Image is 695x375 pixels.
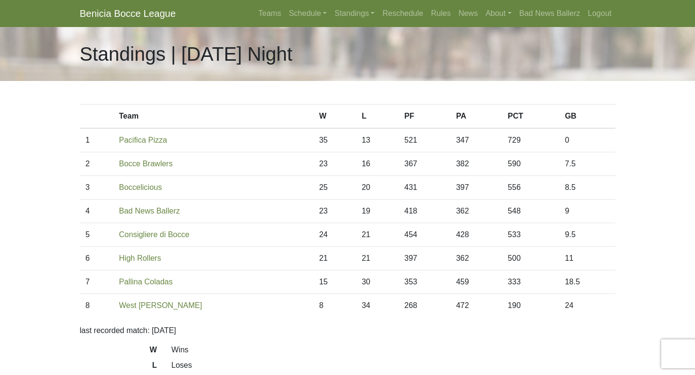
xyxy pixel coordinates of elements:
[80,200,113,223] td: 4
[313,200,356,223] td: 23
[72,344,164,360] dt: W
[119,230,190,239] a: Consigliere di Bocce
[119,183,162,191] a: Boccelicious
[80,128,113,152] td: 1
[450,247,502,270] td: 362
[450,152,502,176] td: 382
[399,200,450,223] td: 418
[80,42,292,66] h1: Standings | [DATE] Night
[313,128,356,152] td: 35
[313,105,356,129] th: W
[502,294,559,318] td: 190
[80,223,113,247] td: 5
[399,270,450,294] td: 353
[450,294,502,318] td: 472
[356,176,398,200] td: 20
[80,325,615,336] p: last recorded match: [DATE]
[313,176,356,200] td: 25
[356,223,398,247] td: 21
[399,294,450,318] td: 268
[559,247,615,270] td: 11
[450,176,502,200] td: 397
[378,4,427,23] a: Reschedule
[399,176,450,200] td: 431
[80,152,113,176] td: 2
[313,152,356,176] td: 23
[72,360,164,375] dt: L
[502,270,559,294] td: 333
[455,4,482,23] a: News
[313,294,356,318] td: 8
[559,294,615,318] td: 24
[559,105,615,129] th: GB
[559,270,615,294] td: 18.5
[584,4,615,23] a: Logout
[313,270,356,294] td: 15
[356,294,398,318] td: 34
[515,4,584,23] a: Bad News Ballerz
[399,247,450,270] td: 397
[119,301,202,309] a: West [PERSON_NAME]
[119,254,161,262] a: High Rollers
[399,128,450,152] td: 521
[113,105,314,129] th: Team
[356,200,398,223] td: 19
[356,247,398,270] td: 21
[502,247,559,270] td: 500
[427,4,455,23] a: Rules
[313,247,356,270] td: 21
[331,4,378,23] a: Standings
[559,176,615,200] td: 8.5
[119,278,173,286] a: Pallina Coladas
[502,200,559,223] td: 548
[164,344,623,356] dd: Wins
[450,200,502,223] td: 362
[502,105,559,129] th: PCT
[356,128,398,152] td: 13
[559,152,615,176] td: 7.5
[502,128,559,152] td: 729
[399,105,450,129] th: PF
[502,176,559,200] td: 556
[450,128,502,152] td: 347
[80,270,113,294] td: 7
[450,223,502,247] td: 428
[502,152,559,176] td: 590
[399,223,450,247] td: 454
[482,4,515,23] a: About
[80,247,113,270] td: 6
[80,4,176,23] a: Benicia Bocce League
[313,223,356,247] td: 24
[356,105,398,129] th: L
[450,105,502,129] th: PA
[80,176,113,200] td: 3
[356,152,398,176] td: 16
[119,160,173,168] a: Bocce Brawlers
[450,270,502,294] td: 459
[254,4,285,23] a: Teams
[119,136,167,144] a: Pacifica Pizza
[559,128,615,152] td: 0
[285,4,331,23] a: Schedule
[559,200,615,223] td: 9
[119,207,180,215] a: Bad News Ballerz
[502,223,559,247] td: 533
[356,270,398,294] td: 30
[80,294,113,318] td: 8
[164,360,623,371] dd: Loses
[399,152,450,176] td: 367
[559,223,615,247] td: 9.5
